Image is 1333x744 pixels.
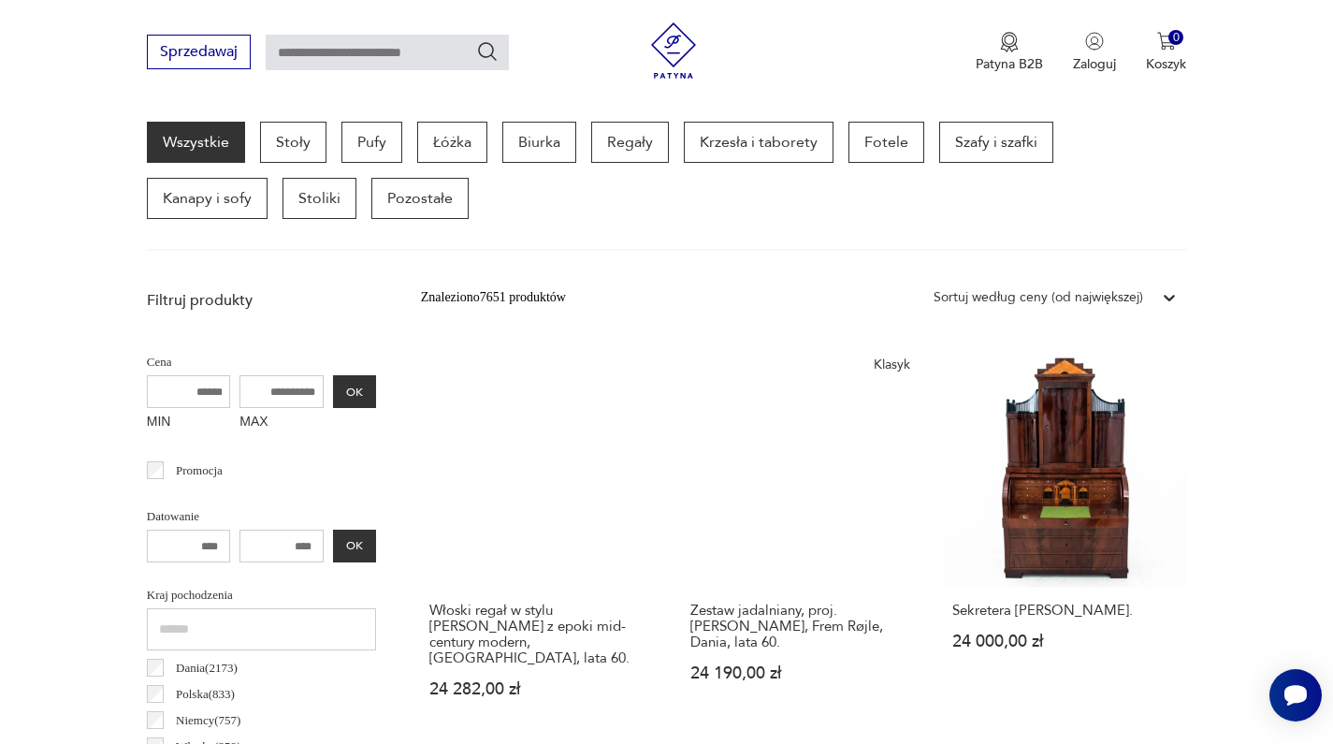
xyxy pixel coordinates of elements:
a: Łóżka [417,122,487,163]
div: 0 [1168,30,1184,46]
a: Fotele [848,122,924,163]
button: Patyna B2B [976,32,1043,73]
a: Krzesła i taborety [684,122,833,163]
h3: Sekretera [PERSON_NAME]. [952,603,1179,619]
img: Ikona koszyka [1157,32,1176,51]
p: Koszyk [1146,55,1186,73]
a: Stoliki [283,178,356,219]
img: Patyna - sklep z meblami i dekoracjami vintage [645,22,702,79]
a: Sekretera Biedermeier.Sekretera [PERSON_NAME].24 000,00 zł [944,344,1187,734]
a: Sprzedawaj [147,47,251,60]
p: Filtruj produkty [147,290,376,311]
a: KlasykZestaw jadalniany, proj. H. Olsen, Frem Røjle, Dania, lata 60.Zestaw jadalniany, proj. [PER... [682,344,925,734]
p: 24 190,00 zł [690,665,917,681]
a: Szafy i szafki [939,122,1053,163]
p: Kraj pochodzenia [147,585,376,605]
button: OK [333,375,376,408]
p: 24 282,00 zł [429,681,656,697]
button: 0Koszyk [1146,32,1186,73]
p: Datowanie [147,506,376,527]
div: Znaleziono 7651 produktów [421,287,566,308]
a: Regały [591,122,669,163]
button: OK [333,530,376,562]
a: Biurka [502,122,576,163]
p: Patyna B2B [976,55,1043,73]
button: Zaloguj [1073,32,1116,73]
a: Ikona medaluPatyna B2B [976,32,1043,73]
p: Cena [147,352,376,372]
label: MIN [147,408,231,438]
a: Pozostałe [371,178,469,219]
a: Stoły [260,122,326,163]
p: Polska ( 833 ) [176,684,235,705]
a: Pufy [341,122,402,163]
p: Dania ( 2173 ) [176,658,238,678]
label: MAX [239,408,324,438]
p: 24 000,00 zł [952,634,1179,649]
img: Ikona medalu [1000,32,1019,52]
img: Ikonka użytkownika [1085,32,1104,51]
div: Sortuj według ceny (od największej) [934,287,1143,308]
button: Sprzedawaj [147,35,251,69]
p: Promocja [176,460,223,481]
h3: Zestaw jadalniany, proj. [PERSON_NAME], Frem Røjle, Dania, lata 60. [690,603,917,650]
p: Niemcy ( 757 ) [176,710,240,731]
a: Włoski regał w stylu Franco Albiniego z epoki mid-century modern, Włochy, lata 60.Włoski regał w ... [421,344,664,734]
a: Kanapy i sofy [147,178,268,219]
h3: Włoski regał w stylu [PERSON_NAME] z epoki mid-century modern, [GEOGRAPHIC_DATA], lata 60. [429,603,656,666]
p: Zaloguj [1073,55,1116,73]
iframe: Smartsupp widget button [1269,669,1322,722]
button: Szukaj [476,40,499,63]
a: Wszystkie [147,122,245,163]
